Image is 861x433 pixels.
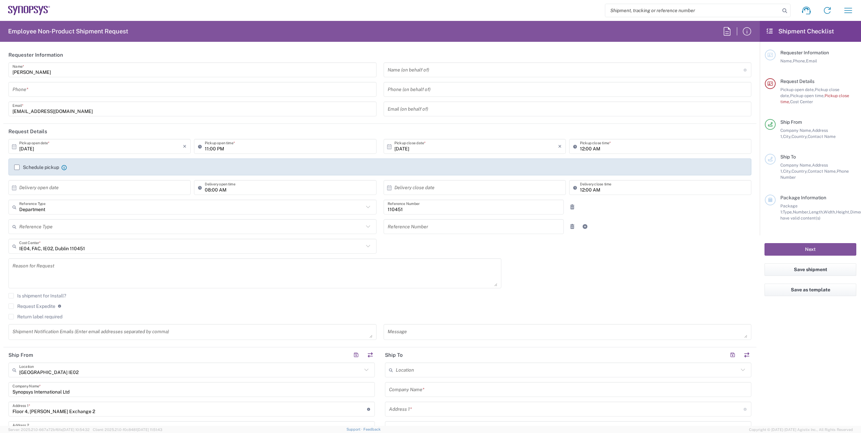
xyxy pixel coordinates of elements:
[567,222,577,231] a: Remove Reference
[8,52,63,58] h2: Requester Information
[780,87,815,92] span: Pickup open date,
[62,428,90,432] span: [DATE] 10:54:32
[8,27,128,35] h2: Employee Non-Product Shipment Request
[580,222,590,231] a: Add Reference
[780,128,812,133] span: Company Name,
[780,58,793,63] span: Name,
[8,304,55,309] label: Request Expedite
[765,263,856,276] button: Save shipment
[8,428,90,432] span: Server: 2025.21.0-667a72bf6fa
[809,209,824,214] span: Length,
[780,79,814,84] span: Request Details
[793,209,809,214] span: Number,
[790,93,825,98] span: Pickup open time,
[363,427,381,431] a: Feedback
[605,4,780,17] input: Shipment, tracking or reference number
[780,119,802,125] span: Ship From
[793,58,806,63] span: Phone,
[780,50,829,55] span: Requester Information
[765,243,856,256] button: Next
[790,99,813,104] span: Cost Center
[808,169,837,174] span: Contact Name,
[765,284,856,296] button: Save as template
[824,209,836,214] span: Width,
[137,428,162,432] span: [DATE] 11:51:43
[8,293,66,298] label: Is shipment for Install?
[14,165,59,170] label: Schedule pickup
[8,352,33,358] h2: Ship From
[558,141,562,152] i: ×
[780,163,812,168] span: Company Name,
[766,27,834,35] h2: Shipment Checklist
[808,134,836,139] span: Contact Name
[806,58,817,63] span: Email
[93,428,162,432] span: Client: 2025.21.0-f0c8481
[346,427,363,431] a: Support
[783,209,793,214] span: Type,
[791,134,808,139] span: Country,
[780,154,796,160] span: Ship To
[567,202,577,212] a: Remove Reference
[183,141,187,152] i: ×
[783,134,791,139] span: City,
[783,169,791,174] span: City,
[836,209,850,214] span: Height,
[385,352,403,358] h2: Ship To
[8,128,47,135] h2: Request Details
[8,314,62,319] label: Return label required
[780,203,798,214] span: Package 1:
[749,427,853,433] span: Copyright © [DATE]-[DATE] Agistix Inc., All Rights Reserved
[791,169,808,174] span: Country,
[780,195,826,200] span: Package Information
